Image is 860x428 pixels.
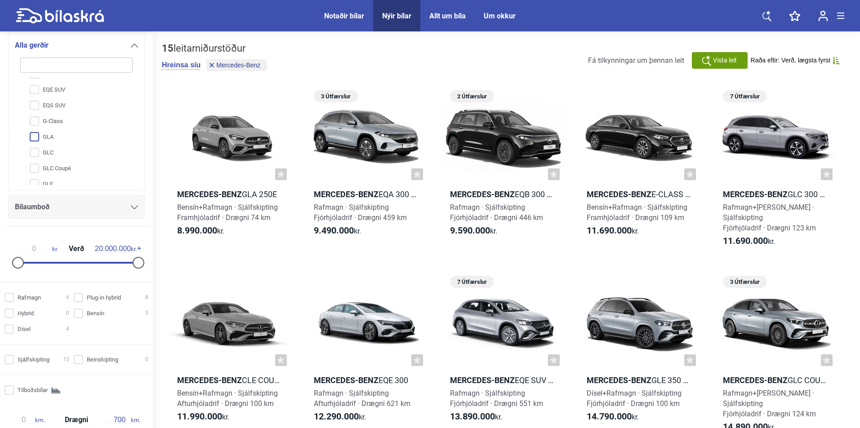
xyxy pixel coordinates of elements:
[450,203,543,222] span: Rafmagn · Sjálfskipting Fjórhjóladrif · Drægni 446 km
[18,324,31,334] span: Dísel
[66,324,69,334] span: 4
[169,87,291,255] a: Mercedes-BenzGLA 250eBensín+Rafmagn · SjálfskiptingFramhjóladrif · Drægni 74 km8.990.000kr.
[206,59,267,71] button: Mercedes-Benz
[450,190,515,199] b: Mercedes-Benz
[579,87,701,255] a: Mercedes-BenzE-Class Saloon E 300 eBensín+Rafmagn · SjálfskiptingFramhjóladrif · Drægni 109 km11....
[587,225,639,236] span: kr.
[314,225,361,236] span: kr.
[314,411,366,422] span: kr.
[318,90,353,102] span: 3 Útfærslur
[62,416,90,424] span: Drægni
[66,293,69,302] span: 6
[587,203,687,222] span: Bensín+Rafmagn · Sjálfskipting Framhjóladrif · Drægni 109 km
[18,385,48,395] span: Tilboðsbílar
[177,375,242,385] b: Mercedes-Benz
[429,12,466,20] a: Allt um bíla
[169,375,291,385] h2: CLE Coupe 300e m. EQ tækni
[15,39,49,52] span: Alla gerðir
[324,12,364,20] a: Notaðir bílar
[314,411,359,422] b: 12.290.000
[587,225,632,236] b: 11.690.000
[18,293,41,302] span: Rafmagn
[177,389,278,408] span: Bensín+Rafmagn · Sjálfskipting Afturhjóladrif · Drægni 100 km
[67,245,86,252] span: Verð
[450,411,502,422] span: kr.
[16,245,58,253] span: kr.
[715,87,837,255] a: 7 ÚtfærslurMercedes-BenzGLC 300 e 4MATICRafmagn+[PERSON_NAME] · SjálfskiptingFjórhjóladrif · Dræg...
[314,190,379,199] b: Mercedes-Benz
[177,225,217,236] b: 8.990.000
[579,189,701,199] h2: E-Class Saloon E 300 e
[442,189,564,199] h2: EQB 300 4MATIC
[818,10,828,22] img: user-login.svg
[587,389,682,408] span: Dísel+Rafmagn · Sjálfskipting Fjórhjóladrif · Drægni 100 km
[450,389,543,408] span: Rafmagn · Sjálfskipting Fjórhjóladrif · Drægni 551 km
[87,293,121,302] span: Plug-in hybrid
[87,355,118,364] span: Beinskipting
[751,57,840,64] button: Raða eftir: Verð, lægsta fyrst
[169,189,291,199] h2: GLA 250e
[455,276,490,288] span: 7 Útfærslur
[579,375,701,385] h2: GLE 350 de 4MATIC
[162,61,201,70] button: Hreinsa síu
[177,225,224,236] span: kr.
[450,225,490,236] b: 9.590.000
[727,276,762,288] span: 3 Útfærslur
[145,309,148,318] span: 3
[177,203,278,222] span: Bensín+Rafmagn · Sjálfskipting Framhjóladrif · Drægni 74 km
[306,375,428,385] h2: EQE 300
[382,12,411,20] a: Nýir bílar
[177,411,222,422] b: 11.990.000
[442,87,564,255] a: 2 ÚtfærslurMercedes-BenzEQB 300 4MATICRafmagn · SjálfskiptingFjórhjóladrif · Drægni 446 km9.590.0...
[95,245,137,253] span: kr.
[108,416,140,424] span: km.
[145,293,148,302] span: 8
[216,62,260,68] span: Mercedes-Benz
[87,309,104,318] span: Bensín
[306,87,428,255] a: 3 ÚtfærslurMercedes-BenzEQA 300 4MATICRafmagn · SjálfskiptingFjórhjóladrif · Drægni 459 km9.490.0...
[162,43,269,54] div: leitarniðurstöður
[450,225,497,236] span: kr.
[713,56,737,65] span: Vista leit
[484,12,516,20] a: Um okkur
[314,225,354,236] b: 9.490.000
[177,190,242,199] b: Mercedes-Benz
[587,190,651,199] b: Mercedes-Benz
[18,309,34,318] span: Hybrid
[314,375,379,385] b: Mercedes-Benz
[450,375,515,385] b: Mercedes-Benz
[442,375,564,385] h2: EQE SUV 350 4MATIC
[723,389,816,418] span: Rafmagn+[PERSON_NAME] · Sjálfskipting Fjórhjóladrif · Drægni 124 km
[314,389,410,408] span: Rafmagn · Sjálfskipting Afturhjóladrif · Drægni 621 km
[13,416,45,424] span: km.
[18,355,49,364] span: Sjálfskipting
[450,411,495,422] b: 13.890.000
[715,189,837,199] h2: GLC 300 e 4MATIC
[751,57,830,64] span: Raða eftir: Verð, lægsta fyrst
[15,201,49,213] span: Bílaumboð
[63,355,69,364] span: 15
[723,375,788,385] b: Mercedes-Benz
[306,189,428,199] h2: EQA 300 4MATIC
[723,190,788,199] b: Mercedes-Benz
[715,375,837,385] h2: GLC Coupé 300 e 4MATIC
[723,236,775,247] span: kr.
[727,90,762,102] span: 7 Útfærslur
[177,411,229,422] span: kr.
[723,203,816,232] span: Rafmagn+[PERSON_NAME] · Sjálfskipting Fjórhjóladrif · Drægni 123 km
[455,90,490,102] span: 2 Útfærslur
[587,375,651,385] b: Mercedes-Benz
[314,203,407,222] span: Rafmagn · Sjálfskipting Fjórhjóladrif · Drægni 459 km
[162,43,174,54] b: 15
[587,411,639,422] span: kr.
[587,411,632,422] b: 14.790.000
[145,355,148,364] span: 0
[66,309,69,318] span: 0
[723,235,768,246] b: 11.690.000
[588,56,684,65] span: Fá tilkynningar um þennan leit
